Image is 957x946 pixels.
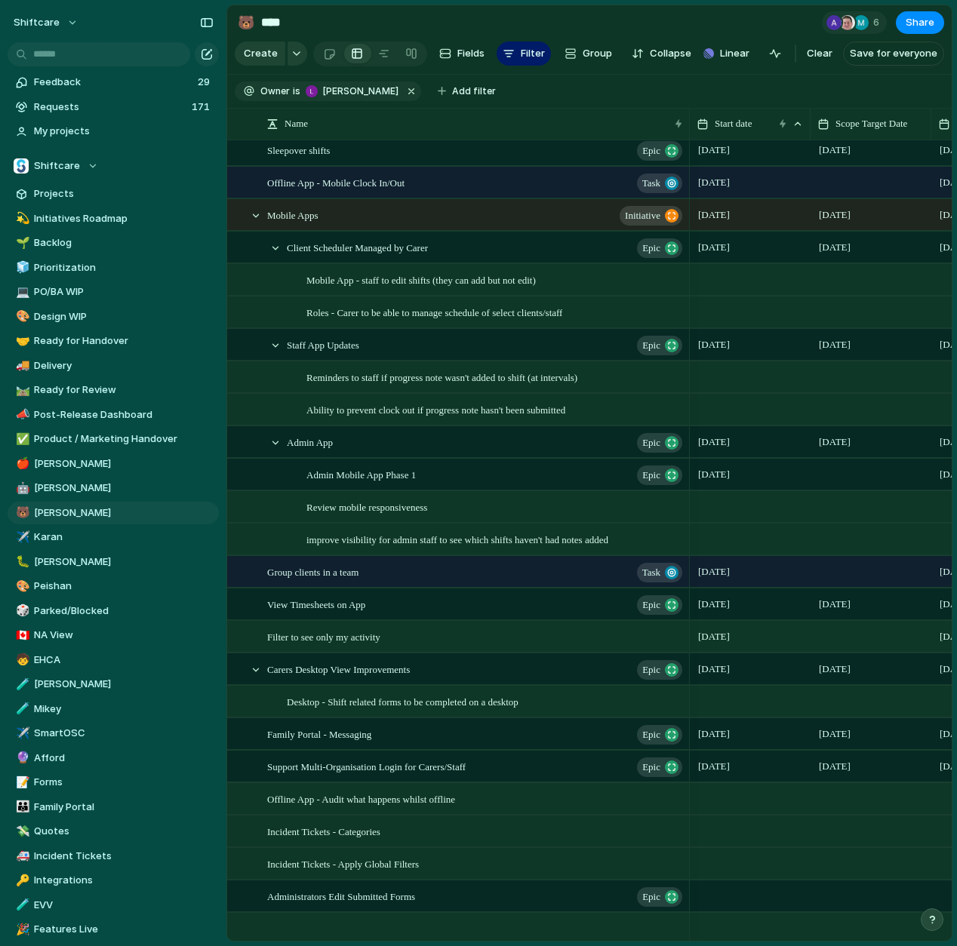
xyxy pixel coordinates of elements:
button: Linear [697,42,755,65]
div: 🤝Ready for Handover [8,330,219,352]
div: 📝 [16,774,26,791]
div: 🔑 [16,872,26,889]
div: 🛤️Ready for Review [8,379,219,401]
a: 🧊Prioritization [8,256,219,279]
span: [DATE] [694,238,734,256]
div: 🎨Design WIP [8,306,219,328]
div: 🧒EHCA [8,649,219,671]
div: ✈️Karan [8,526,219,548]
span: [DATE] [694,628,734,646]
button: Epic [637,238,682,258]
span: [DATE] [815,433,854,451]
span: [DATE] [694,174,734,192]
div: 🧪 [16,676,26,693]
span: Clear [807,46,832,61]
a: 💻PO/BA WIP [8,281,219,303]
a: 🔮Afford [8,747,219,769]
span: Initiatives Roadmap [34,211,214,226]
button: 🧪 [14,677,29,692]
span: Offline App - Audit what happens whilst offline [267,790,455,807]
button: shiftcare [7,11,86,35]
span: Epic [642,432,660,453]
div: 🧊 [16,259,26,276]
span: 171 [192,100,213,115]
a: 🧪Mikey [8,698,219,720]
span: Feedback [34,75,193,90]
span: Parked/Blocked [34,604,214,619]
button: Filter [497,41,551,66]
button: 🔑 [14,873,29,888]
button: 🎨 [14,309,29,324]
button: Save for everyone [843,41,944,66]
div: ✅ [16,431,26,448]
a: 🔑Integrations [8,869,219,892]
button: Fields [433,41,491,66]
a: 👪Family Portal [8,796,219,819]
span: Incident Tickets - Categories [267,822,380,840]
span: Family Portal [34,800,214,815]
span: Requests [34,100,187,115]
button: 🎨 [14,579,29,594]
button: Epic [637,725,682,745]
div: 🚑Incident Tickets [8,845,219,868]
button: ✈️ [14,726,29,741]
span: initiative [625,205,660,226]
span: Forms [34,775,214,790]
button: 💻 [14,284,29,299]
span: 6 [873,15,884,30]
span: My projects [34,124,214,139]
button: Epic [637,433,682,453]
span: View Timesheets on App [267,595,365,613]
span: [PERSON_NAME] [323,84,398,98]
span: [DATE] [815,660,854,678]
button: is [290,83,303,100]
span: Backlog [34,235,214,250]
span: [DATE] [815,141,854,159]
div: 🐻 [238,12,254,32]
button: 🤝 [14,333,29,349]
span: Karan [34,530,214,545]
button: 🔮 [14,751,29,766]
span: [DATE] [694,725,734,743]
span: [DATE] [815,206,854,224]
button: 💫 [14,211,29,226]
span: Epic [642,465,660,486]
span: [DATE] [694,336,734,354]
div: 📣 [16,406,26,423]
div: 🌱 [16,235,26,252]
a: 🇨🇦NA View [8,624,219,647]
div: 🇨🇦 [16,627,26,644]
button: 🚚 [14,358,29,373]
button: 🎉 [14,922,29,937]
button: Epic [637,141,682,161]
span: Admin App [287,433,333,450]
a: 🎲Parked/Blocked [8,600,219,622]
div: ✈️ [16,725,26,742]
span: Share [906,15,934,30]
a: 🍎[PERSON_NAME] [8,453,219,475]
span: Start date [715,116,752,131]
button: ✅ [14,432,29,447]
span: Prioritization [34,260,214,275]
span: Carers Desktop View Improvements [267,660,410,677]
div: 🐻 [16,504,26,521]
span: Features Live [34,922,214,937]
a: 🎨Peishan [8,575,219,597]
span: Ability to prevent clock out if progress note hasn't been submitted [306,401,565,418]
span: [PERSON_NAME] [34,554,214,570]
span: Admin Mobile App Phase 1 [306,465,416,483]
button: Task [637,563,682,582]
a: 🐻[PERSON_NAME] [8,502,219,524]
div: 🎉Features Live [8,918,219,941]
button: 🍎 [14,456,29,471]
span: [DATE] [694,563,734,581]
button: 🧪 [14,702,29,717]
span: Epic [642,238,660,259]
div: 🧒 [16,651,26,668]
div: 🧪EVV [8,894,219,917]
span: Task [642,562,660,583]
